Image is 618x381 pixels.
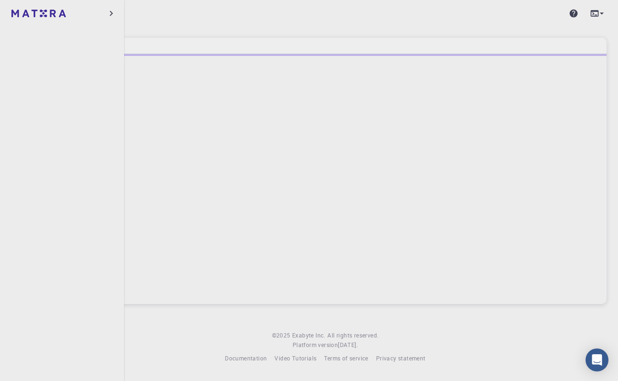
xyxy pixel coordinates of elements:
span: Documentation [225,354,267,362]
span: Platform version [293,340,338,350]
a: [DATE]. [338,340,358,350]
div: Open Intercom Messenger [586,348,608,371]
a: Exabyte Inc. [292,331,325,340]
span: Video Tutorials [274,354,316,362]
a: Documentation [225,354,267,363]
span: Exabyte Inc. [292,331,325,339]
span: [DATE] . [338,341,358,348]
span: © 2025 [272,331,292,340]
img: logo [11,10,66,17]
a: Terms of service [324,354,368,363]
span: All rights reserved. [327,331,378,340]
a: Video Tutorials [274,354,316,363]
span: Terms of service [324,354,368,362]
a: Privacy statement [376,354,426,363]
span: Privacy statement [376,354,426,362]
